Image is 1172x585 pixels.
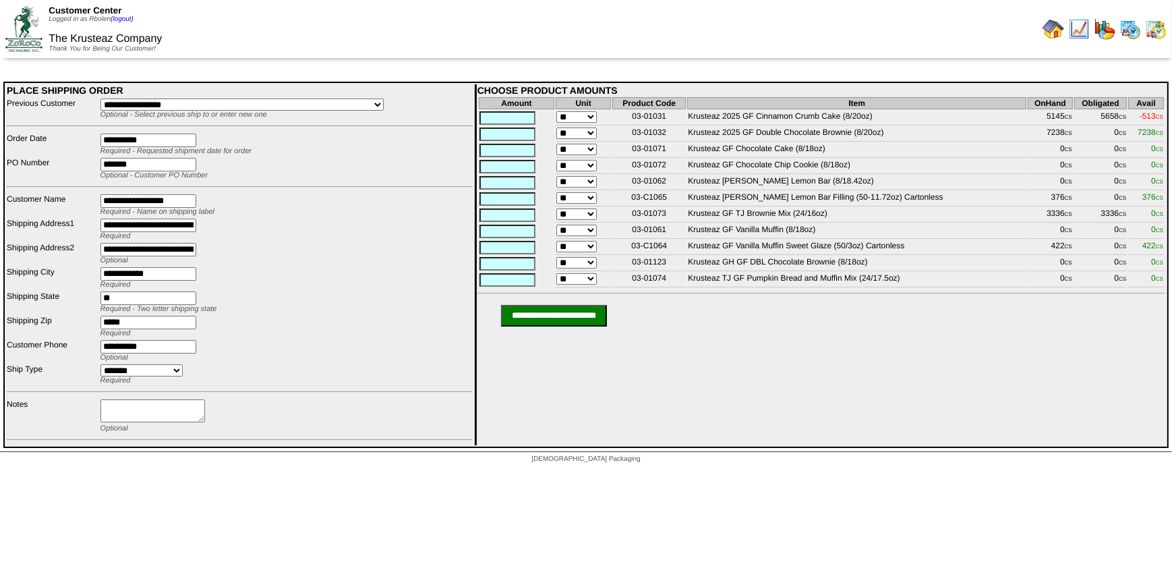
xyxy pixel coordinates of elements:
[1119,18,1141,40] img: calendarprod.gif
[1074,111,1127,126] td: 5658
[612,224,686,239] td: 03-01061
[6,291,98,314] td: Shipping State
[687,175,1026,190] td: Krusteaz [PERSON_NAME] Lemon Bar (8/18.42oz)
[1028,273,1073,287] td: 0
[687,192,1026,206] td: Krusteaz [PERSON_NAME] Lemon Bar Filling (50-11.72oz) Cartonless
[49,45,156,53] span: Thank You for Being Our Customer!
[1028,256,1073,271] td: 0
[1074,208,1127,223] td: 3336
[1074,175,1127,190] td: 0
[1119,227,1126,233] span: CS
[1119,179,1126,185] span: CS
[49,16,134,23] span: Logged in as Rbolen
[612,208,686,223] td: 03-01073
[6,218,98,241] td: Shipping Address1
[1145,18,1167,40] img: calendarinout.gif
[479,97,554,109] th: Amount
[687,224,1026,239] td: Krusteaz GF Vanilla Muffin (8/18oz)
[1156,276,1163,282] span: CS
[100,329,131,337] span: Required
[1074,143,1127,158] td: 0
[687,159,1026,174] td: Krusteaz GF Chocolate Chip Cookie (8/18oz)
[1151,273,1163,283] span: 0
[1065,146,1072,152] span: CS
[1151,257,1163,267] span: 0
[6,399,98,433] td: Notes
[100,424,128,433] span: Optional
[612,143,686,158] td: 03-01071
[687,208,1026,223] td: Krusteaz GF TJ Brownie Mix (24/16oz)
[612,273,686,287] td: 03-01074
[100,305,217,313] span: Required - Two letter shipping state
[1028,127,1073,142] td: 7238
[1119,163,1126,169] span: CS
[477,85,1165,96] div: CHOOSE PRODUCT AMOUNTS
[6,133,98,156] td: Order Date
[1156,114,1163,120] span: CS
[100,354,128,362] span: Optional
[612,192,686,206] td: 03-C1065
[1028,159,1073,174] td: 0
[1156,260,1163,266] span: CS
[1074,240,1127,255] td: 0
[100,256,128,264] span: Optional
[612,127,686,142] td: 03-01032
[1065,179,1072,185] span: CS
[1119,195,1126,201] span: CS
[1128,97,1164,109] th: Avail
[1156,163,1163,169] span: CS
[6,242,98,265] td: Shipping Address2
[1142,241,1163,250] span: 422
[1156,179,1163,185] span: CS
[100,147,252,155] span: Required - Requested shipment date for order
[1156,146,1163,152] span: CS
[1119,260,1126,266] span: CS
[1119,276,1126,282] span: CS
[687,111,1026,126] td: Krusteaz 2025 GF Cinnamon Crumb Cake (8/20oz)
[1140,111,1163,121] span: -513
[1119,114,1126,120] span: CS
[1065,260,1072,266] span: CS
[687,240,1026,255] td: Krusteaz GF Vanilla Muffin Sweet Glaze (50/3oz) Cartonless
[6,194,98,217] td: Customer Name
[612,256,686,271] td: 03-01123
[6,315,98,338] td: Shipping Zip
[6,98,98,119] td: Previous Customer
[687,97,1026,109] th: Item
[7,85,473,96] div: PLACE SHIPPING ORDER
[100,208,214,216] span: Required - Name on shipping label
[1065,244,1072,250] span: CS
[1151,225,1163,234] span: 0
[1065,227,1072,233] span: CS
[687,143,1026,158] td: Krusteaz GF Chocolate Cake (8/18oz)
[612,97,686,109] th: Product Code
[1074,192,1127,206] td: 0
[1119,211,1126,217] span: CS
[1119,146,1126,152] span: CS
[531,455,640,463] span: [DEMOGRAPHIC_DATA] Packaging
[1151,176,1163,186] span: 0
[1028,175,1073,190] td: 0
[1156,244,1163,250] span: CS
[111,16,134,23] a: (logout)
[100,171,208,179] span: Optional - Customer PO Number
[1065,114,1072,120] span: CS
[1151,160,1163,169] span: 0
[1065,195,1072,201] span: CS
[100,111,267,119] span: Optional - Select previous ship to or enter new one
[49,33,162,45] span: The Krusteaz Company
[1028,111,1073,126] td: 5145
[1119,130,1126,136] span: CS
[612,159,686,174] td: 03-01072
[1065,276,1072,282] span: CS
[612,111,686,126] td: 03-01031
[1028,224,1073,239] td: 0
[100,281,131,289] span: Required
[1028,240,1073,255] td: 422
[1065,211,1072,217] span: CS
[1156,211,1163,217] span: CS
[1074,127,1127,142] td: 0
[6,267,98,289] td: Shipping City
[1028,143,1073,158] td: 0
[1043,18,1064,40] img: home.gif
